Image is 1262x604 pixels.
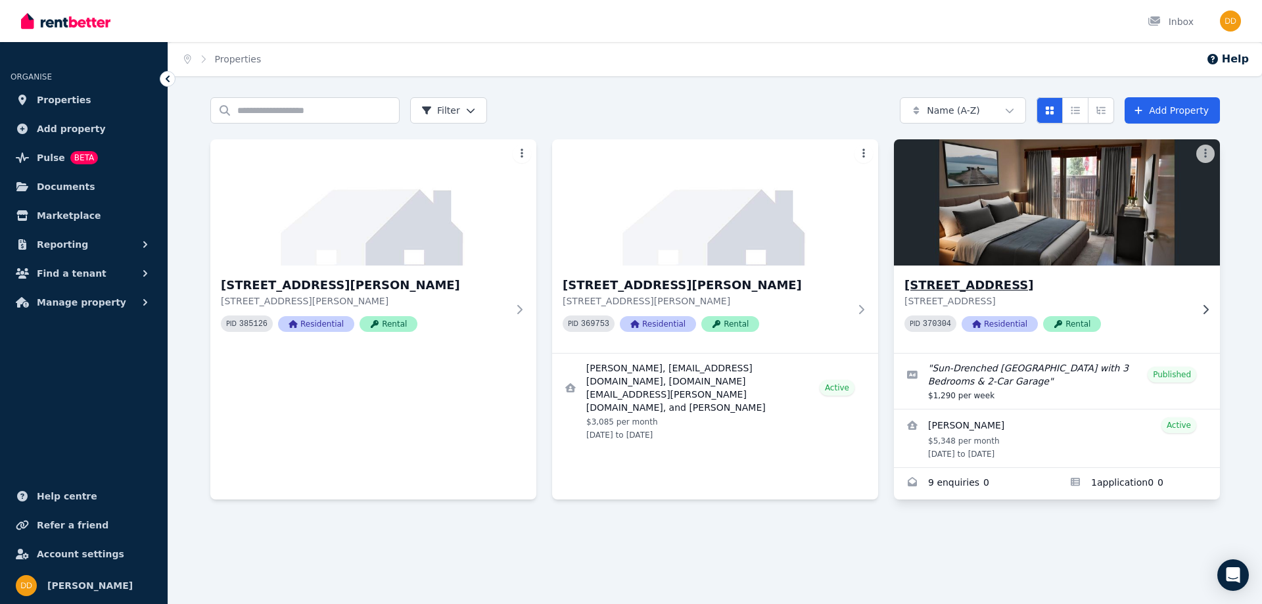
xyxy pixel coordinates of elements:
button: Card view [1037,97,1063,124]
span: Marketplace [37,208,101,223]
code: 385126 [239,319,268,329]
a: Applications for 122 Rose St, Fitzroy [1057,468,1220,499]
span: Rental [701,316,759,332]
span: Manage property [37,294,126,310]
a: Refer a friend [11,512,157,538]
a: Account settings [11,541,157,567]
small: PID [910,320,920,327]
span: Rental [360,316,417,332]
button: Compact list view [1062,97,1088,124]
span: Rental [1043,316,1101,332]
button: Manage property [11,289,157,315]
button: Filter [410,97,487,124]
span: Find a tenant [37,266,106,281]
button: Expanded list view [1088,97,1114,124]
a: Documents [11,174,157,200]
span: Properties [37,92,91,108]
img: 3 Millicent Ave, Bulleen [210,139,536,266]
a: PulseBETA [11,145,157,171]
a: 3 Millicent Ave, Bulleen[STREET_ADDRESS][PERSON_NAME][STREET_ADDRESS][PERSON_NAME]PID 385126Resid... [210,139,536,353]
a: Marketplace [11,202,157,229]
code: 369753 [581,319,609,329]
span: Residential [278,316,354,332]
a: Edit listing: Sun-Drenched Fitzroy Townhouse with 3 Bedrooms & 2-Car Garage [894,354,1220,409]
a: View details for Celeste Eriksen, kemshke@gmail.com, leif.eriksen.au@gmail.com, and Rey Croucher [552,354,878,448]
button: Find a tenant [11,260,157,287]
img: Dean Dixon [1220,11,1241,32]
button: More options [854,145,873,163]
img: RentBetter [21,11,110,31]
img: 122 Rose St, Fitzroy [886,136,1228,269]
span: Filter [421,104,460,117]
h3: [STREET_ADDRESS][PERSON_NAME] [563,276,849,294]
div: View options [1037,97,1114,124]
div: Inbox [1148,15,1194,28]
a: 122 Rose St, Fitzroy[STREET_ADDRESS][STREET_ADDRESS]PID 370304ResidentialRental [894,139,1220,353]
span: Account settings [37,546,124,562]
span: Add property [37,121,106,137]
a: Enquiries for 122 Rose St, Fitzroy [894,468,1057,499]
button: More options [1196,145,1215,163]
span: ORGANISE [11,72,52,81]
p: [STREET_ADDRESS][PERSON_NAME] [221,294,507,308]
button: Reporting [11,231,157,258]
button: Help [1206,51,1249,67]
span: Residential [962,316,1038,332]
h3: [STREET_ADDRESS] [904,276,1191,294]
a: 26 Russell St, Bulleen[STREET_ADDRESS][PERSON_NAME][STREET_ADDRESS][PERSON_NAME]PID 369753Residen... [552,139,878,353]
span: Residential [620,316,696,332]
a: View details for Bronwyn Lay [894,409,1220,467]
span: Reporting [37,237,88,252]
p: [STREET_ADDRESS][PERSON_NAME] [563,294,849,308]
button: More options [513,145,531,163]
span: Pulse [37,150,65,166]
button: Name (A-Z) [900,97,1026,124]
span: [PERSON_NAME] [47,578,133,593]
nav: Breadcrumb [168,42,277,76]
span: Documents [37,179,95,195]
span: Refer a friend [37,517,108,533]
a: Add property [11,116,157,142]
span: Help centre [37,488,97,504]
h3: [STREET_ADDRESS][PERSON_NAME] [221,276,507,294]
a: Help centre [11,483,157,509]
p: [STREET_ADDRESS] [904,294,1191,308]
span: BETA [70,151,98,164]
small: PID [226,320,237,327]
a: Properties [215,54,262,64]
img: 26 Russell St, Bulleen [552,139,878,266]
code: 370304 [923,319,951,329]
a: Add Property [1125,97,1220,124]
a: Properties [11,87,157,113]
span: Name (A-Z) [927,104,980,117]
img: Dean Dixon [16,575,37,596]
small: PID [568,320,578,327]
div: Open Intercom Messenger [1217,559,1249,591]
